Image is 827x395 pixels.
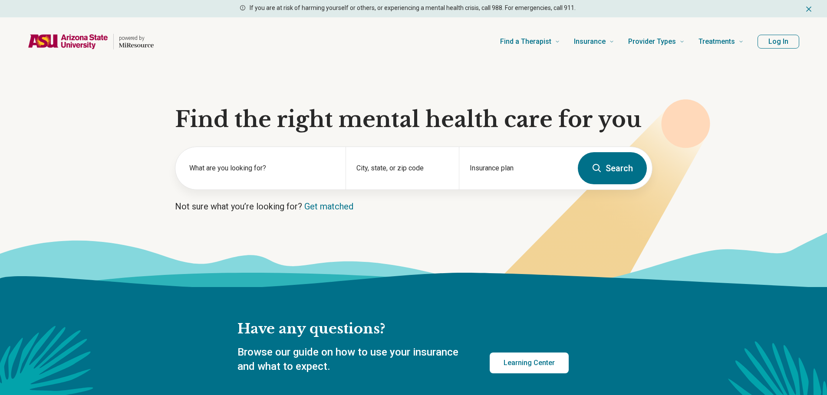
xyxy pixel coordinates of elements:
a: Provider Types [628,24,685,59]
a: Get matched [304,201,353,212]
label: What are you looking for? [189,163,335,173]
a: Home page [28,28,154,55]
h1: Find the right mental health care for you [175,107,652,133]
span: Insurance [574,36,606,48]
span: Provider Types [628,36,676,48]
a: Learning Center [490,353,569,373]
p: If you are at risk of harming yourself or others, or experiencing a mental health crisis, call 98... [250,3,576,13]
a: Insurance [574,24,614,59]
button: Log In [758,35,799,49]
span: Treatments [699,36,735,48]
p: powered by [119,35,154,42]
span: Find a Therapist [500,36,551,48]
button: Search [578,152,647,184]
a: Treatments [699,24,744,59]
a: Find a Therapist [500,24,560,59]
p: Not sure what you’re looking for? [175,200,652,212]
h2: Have any questions? [237,320,569,338]
p: Browse our guide on how to use your insurance and what to expect. [237,345,469,374]
button: Dismiss [804,3,813,14]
